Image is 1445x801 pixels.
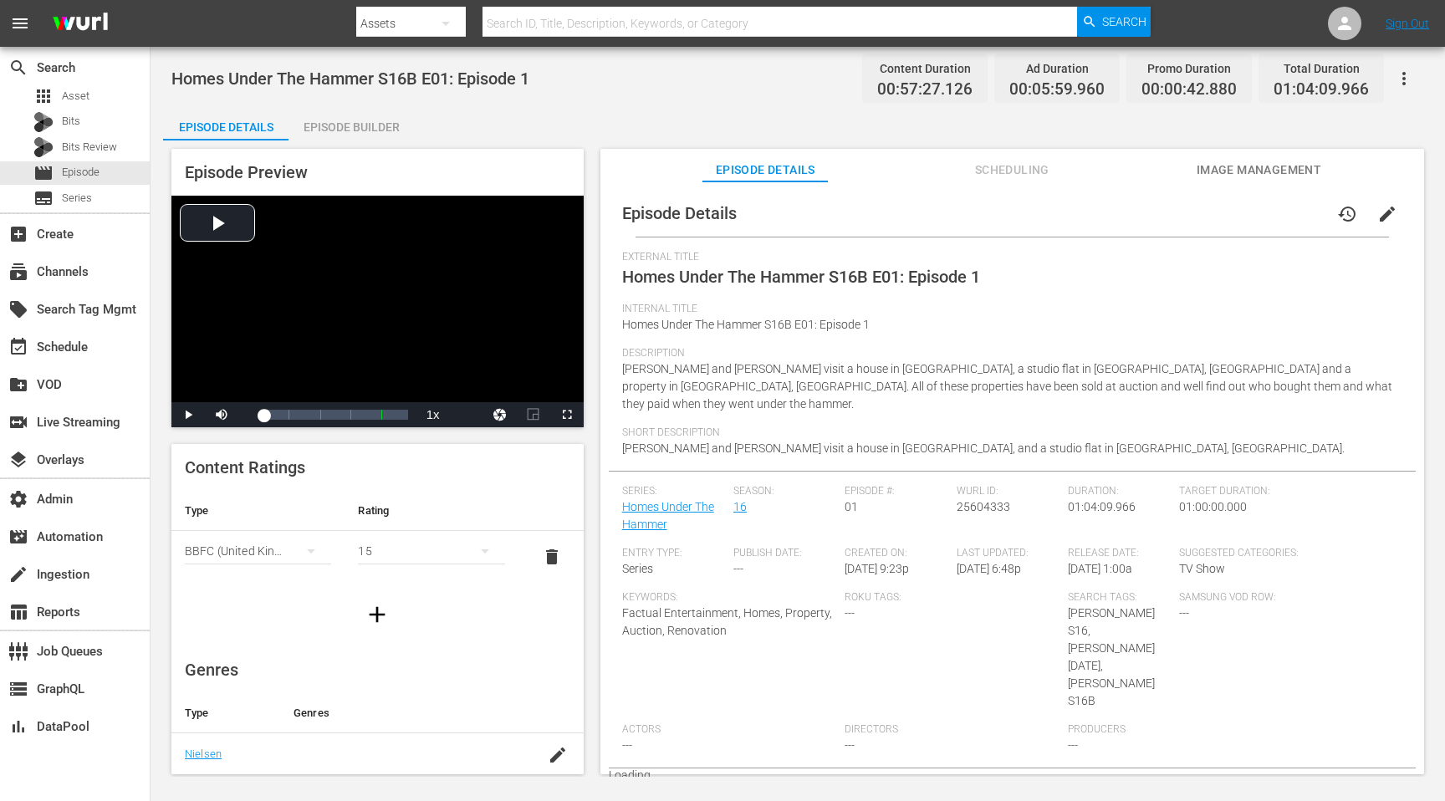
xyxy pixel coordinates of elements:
[1068,562,1132,575] span: [DATE] 1:00a
[163,107,288,140] button: Episode Details
[622,591,837,605] span: Keywords:
[62,164,100,181] span: Episode
[1179,562,1225,575] span: TV Show
[733,562,743,575] span: ---
[1386,17,1429,30] a: Sign Out
[622,606,832,637] span: Factual Entertainment, Homes, Property, Auction, Renovation
[483,402,517,427] button: Jump To Time
[62,190,92,207] span: Series
[622,362,1392,411] span: [PERSON_NAME] and [PERSON_NAME] visit a house in [GEOGRAPHIC_DATA], a studio flat in [GEOGRAPHIC_...
[33,137,54,157] div: Bits Review
[33,163,54,183] span: Episode
[622,441,1345,455] span: [PERSON_NAME] and [PERSON_NAME] visit a house in [GEOGRAPHIC_DATA], and a studio flat in [GEOGRAP...
[957,485,1059,498] span: Wurl ID:
[163,107,288,147] div: Episode Details
[622,500,714,531] a: Homes Under The Hammer
[1141,57,1237,80] div: Promo Duration
[733,547,836,560] span: Publish Date:
[1141,80,1237,99] span: 00:00:42.880
[845,547,947,560] span: Created On:
[1068,547,1171,560] span: Release Date:
[1009,80,1105,99] span: 00:05:59.960
[733,500,747,513] a: 16
[185,162,308,182] span: Episode Preview
[416,402,450,427] button: Playback Rate
[185,528,331,574] div: BBFC (United Kingdom of [GEOGRAPHIC_DATA] and [GEOGRAPHIC_DATA] (the))
[185,457,305,477] span: Content Ratings
[8,299,28,319] span: Search Tag Mgmt
[877,80,973,99] span: 00:57:27.126
[532,537,572,577] button: delete
[957,547,1059,560] span: Last Updated:
[288,107,414,147] div: Episode Builder
[845,591,1059,605] span: Roku Tags:
[33,112,54,132] div: Bits
[702,160,828,181] span: Episode Details
[171,491,584,583] table: simple table
[62,113,80,130] span: Bits
[1179,606,1189,620] span: ---
[280,693,532,733] th: Genres
[1179,500,1247,513] span: 01:00:00.000
[622,426,1394,440] span: Short Description
[1077,7,1151,37] button: Search
[609,768,1416,782] p: Loading...
[622,267,980,287] span: Homes Under The Hammer S16B E01: Episode 1
[622,562,653,575] span: Series
[622,738,632,752] span: ---
[8,641,28,661] span: Job Queues
[845,738,855,752] span: ---
[185,660,238,680] span: Genres
[733,485,836,498] span: Season:
[622,485,725,498] span: Series:
[1068,500,1136,513] span: 01:04:09.966
[845,606,855,620] span: ---
[1179,591,1282,605] span: Samsung VOD Row:
[1179,485,1394,498] span: Target Duration:
[1337,204,1357,224] span: history
[185,747,222,760] a: Nielsen
[622,303,1394,316] span: Internal Title
[8,224,28,244] span: Create
[1068,738,1078,752] span: ---
[171,402,205,427] button: Play
[358,528,504,574] div: 15
[845,500,858,513] span: 01
[542,547,562,567] span: delete
[205,402,238,427] button: Mute
[8,602,28,622] span: Reports
[263,410,408,420] div: Progress Bar
[1102,7,1146,37] span: Search
[1327,194,1367,234] button: history
[10,13,30,33] span: menu
[845,485,947,498] span: Episode #:
[877,57,973,80] div: Content Duration
[8,337,28,357] span: Schedule
[622,251,1394,264] span: External Title
[33,188,54,208] span: Series
[622,723,837,737] span: Actors
[33,86,54,106] span: Asset
[1068,723,1283,737] span: Producers
[288,107,414,140] button: Episode Builder
[1179,547,1394,560] span: Suggested Categories:
[1068,591,1171,605] span: Search Tags:
[171,491,345,531] th: Type
[957,562,1021,575] span: [DATE] 6:48p
[171,693,280,733] th: Type
[8,450,28,470] span: Overlays
[345,491,518,531] th: Rating
[8,489,28,509] span: Admin
[8,375,28,395] span: VOD
[1274,80,1369,99] span: 01:04:09.966
[62,88,89,105] span: Asset
[622,203,737,223] span: Episode Details
[8,717,28,737] span: DataPool
[845,723,1059,737] span: Directors
[949,160,1075,181] span: Scheduling
[1068,606,1155,707] span: [PERSON_NAME] S16,[PERSON_NAME] [DATE],[PERSON_NAME] S16B
[8,412,28,432] span: Live Streaming
[1367,194,1407,234] button: edit
[1377,204,1397,224] span: edit
[622,318,870,331] span: Homes Under The Hammer S16B E01: Episode 1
